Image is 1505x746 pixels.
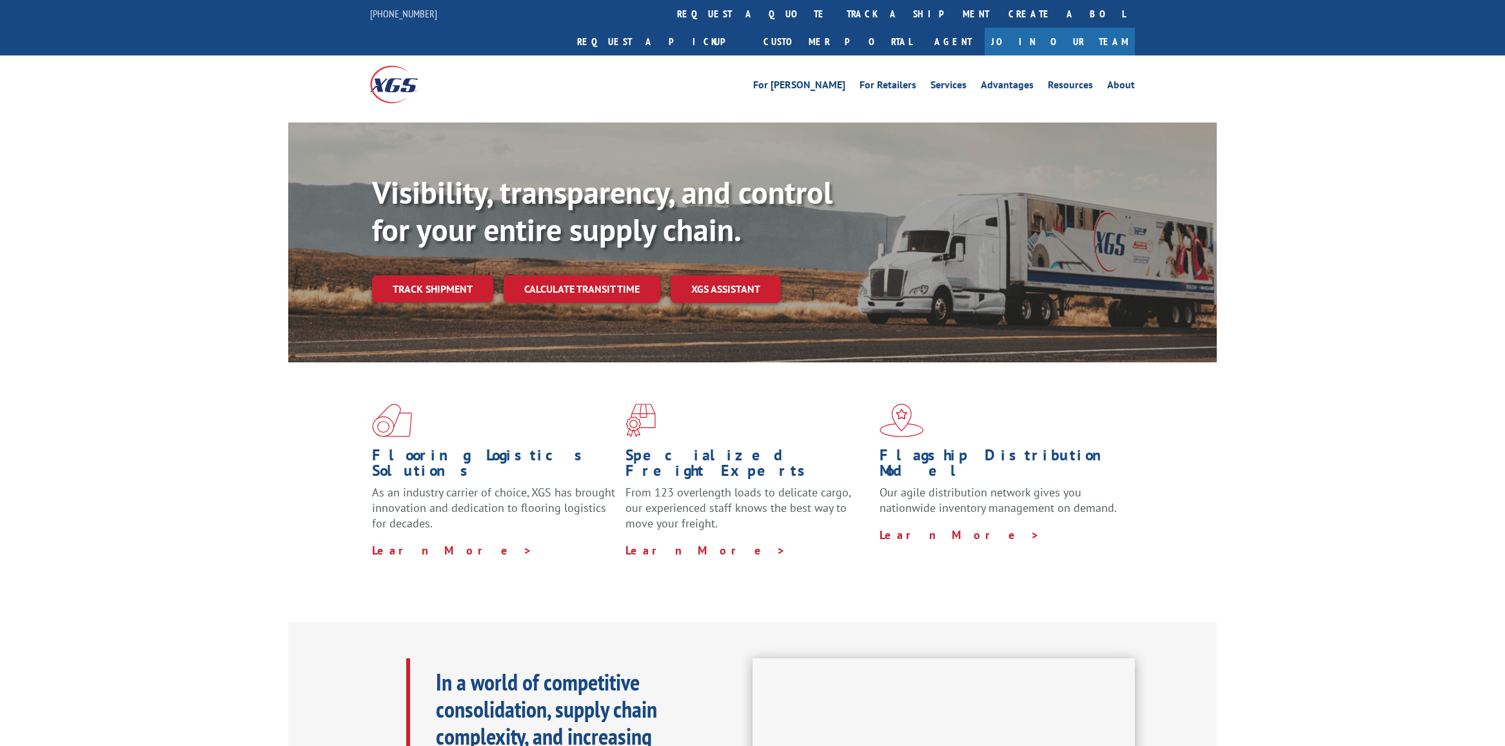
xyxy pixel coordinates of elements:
a: Join Our Team [985,28,1135,55]
h1: Specialized Freight Experts [625,447,869,485]
a: Resources [1048,80,1093,94]
a: Calculate transit time [504,275,660,303]
a: Learn More > [625,543,786,558]
a: About [1107,80,1135,94]
h1: Flooring Logistics Solutions [372,447,616,485]
a: Learn More > [372,543,533,558]
a: Track shipment [372,275,493,302]
a: Customer Portal [754,28,921,55]
span: As an industry carrier of choice, XGS has brought innovation and dedication to flooring logistics... [372,485,615,531]
b: Visibility, transparency, and control for your entire supply chain. [372,172,832,250]
img: xgs-icon-total-supply-chain-intelligence-red [372,404,412,437]
p: From 123 overlength loads to delicate cargo, our experienced staff knows the best way to move you... [625,485,869,542]
a: Learn More > [880,527,1040,542]
a: Agent [921,28,985,55]
img: xgs-icon-flagship-distribution-model-red [880,404,924,437]
a: Request a pickup [567,28,754,55]
a: For Retailers [860,80,916,94]
a: Services [930,80,967,94]
h1: Flagship Distribution Model [880,447,1123,485]
img: xgs-icon-focused-on-flooring-red [625,404,656,437]
a: XGS ASSISTANT [671,275,781,303]
a: [PHONE_NUMBER] [370,7,437,20]
a: For [PERSON_NAME] [753,80,845,94]
a: Advantages [981,80,1034,94]
span: Our agile distribution network gives you nationwide inventory management on demand. [880,485,1117,515]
